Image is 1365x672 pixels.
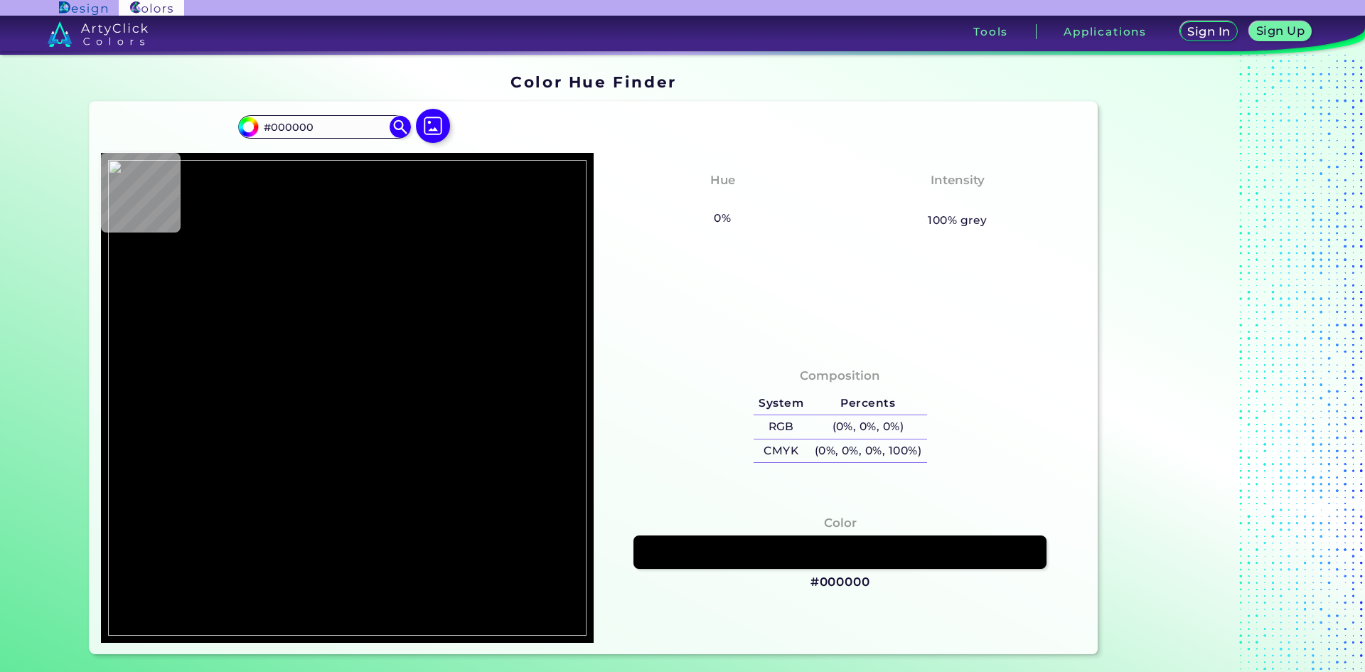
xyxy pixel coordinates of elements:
[390,116,411,137] img: icon search
[59,1,107,15] img: ArtyClick Design logo
[48,21,148,47] img: logo_artyclick_colors_white.svg
[973,26,1008,37] h3: Tools
[928,211,987,230] h5: 100% grey
[710,170,735,191] h4: Hue
[1189,26,1228,37] h5: Sign In
[809,392,927,415] h5: Percents
[754,415,809,439] h5: RGB
[416,109,450,143] img: icon picture
[510,71,676,92] h1: Color Hue Finder
[809,439,927,463] h5: (0%, 0%, 0%, 100%)
[1182,23,1235,41] a: Sign In
[258,117,390,137] input: type color..
[800,366,880,386] h4: Composition
[754,392,809,415] h5: System
[1252,23,1308,41] a: Sign Up
[1064,26,1147,37] h3: Applications
[754,439,809,463] h5: CMYK
[931,170,985,191] h4: Intensity
[810,574,870,591] h3: #000000
[108,160,587,636] img: d83343ad-c465-4f18-95ea-2240d7ed96fb
[933,192,981,209] h3: None
[1258,26,1302,36] h5: Sign Up
[824,513,857,533] h4: Color
[809,415,927,439] h5: (0%, 0%, 0%)
[699,192,746,209] h3: None
[709,209,737,228] h5: 0%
